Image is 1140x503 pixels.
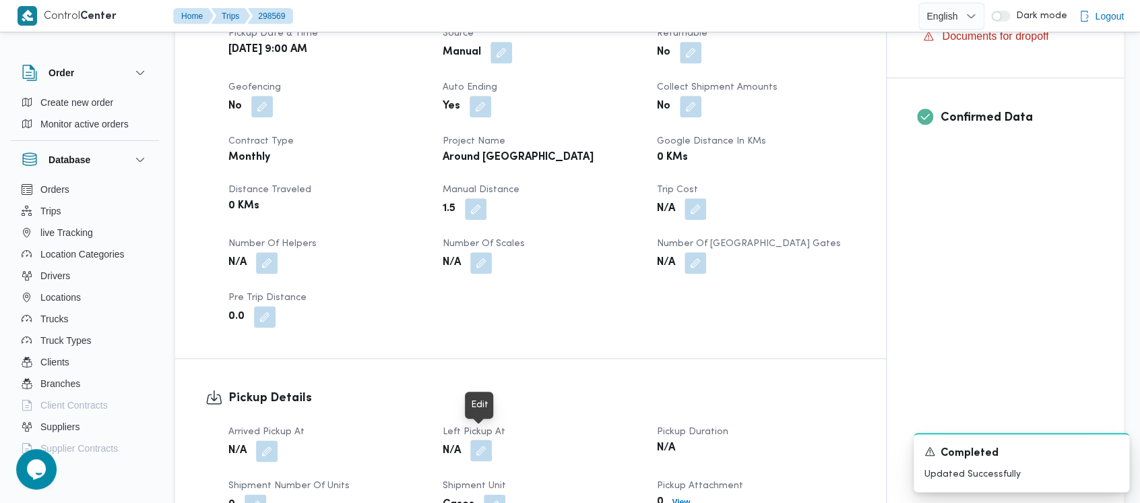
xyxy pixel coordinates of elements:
button: 298569 [247,8,293,24]
button: Branches [16,373,154,394]
span: Pre Trip Distance [228,293,307,302]
span: Trips [40,203,61,219]
h3: Confirmed Data [940,109,1094,127]
b: No [657,45,670,61]
span: Arrived Pickup At [228,427,305,436]
b: N/A [657,255,675,271]
span: Trucks [40,311,68,327]
span: Client Contracts [40,397,108,413]
span: Auto Ending [443,83,497,92]
b: 0 KMs [657,150,688,166]
span: Shipment Number of Units [228,481,350,490]
b: 0.0 [228,309,245,325]
span: Location Categories [40,246,125,262]
b: N/A [657,440,675,456]
button: Clients [16,351,154,373]
b: Yes [443,98,460,115]
span: Google distance in KMs [657,137,766,146]
span: Geofencing [228,83,281,92]
span: Clients [40,354,69,370]
button: Orders [16,179,154,200]
button: Monitor active orders [16,113,154,135]
iframe: chat widget [13,449,57,490]
span: live Tracking [40,225,93,241]
b: N/A [228,255,247,271]
button: Order [22,65,148,81]
button: Trips [16,200,154,222]
b: N/A [443,255,461,271]
span: Number of [GEOGRAPHIC_DATA] Gates [657,239,840,248]
div: Database [11,179,159,471]
img: X8yXhbKr1z7QwAAAABJRU5ErkJggg== [18,6,37,26]
b: N/A [657,201,675,217]
button: Suppliers [16,416,154,438]
button: Home [173,8,214,24]
span: Devices [40,462,74,478]
span: Dark mode [1010,11,1067,22]
span: Number of Scales [443,239,525,248]
span: Supplier Contracts [40,440,118,456]
b: Around [GEOGRAPHIC_DATA] [443,150,594,166]
div: Notification [924,445,1118,462]
button: Create new order [16,92,154,113]
span: Logout [1095,8,1124,24]
span: Truck Types [40,332,91,349]
span: Locations [40,289,81,305]
span: Returnable [657,29,707,38]
b: N/A [443,443,461,459]
span: Monitor active orders [40,116,129,132]
span: Source [443,29,474,38]
b: 1.5 [443,201,455,217]
div: Edit [470,397,488,413]
span: Trip Cost [657,185,698,194]
p: Updated Successfully [924,467,1118,481]
span: Contract Type [228,137,294,146]
span: Documents for dropoff [942,30,1048,42]
span: Number of Helpers [228,239,317,248]
span: Manual Distance [443,185,519,194]
span: Drivers [40,268,70,284]
button: Logout [1073,3,1129,30]
b: Center [80,11,117,22]
b: Manual [443,45,481,61]
h3: Database [49,152,90,168]
span: Project Name [443,137,505,146]
span: Distance Traveled [228,185,311,194]
button: Location Categories [16,243,154,265]
span: Shipment Unit [443,481,506,490]
span: Collect Shipment Amounts [657,83,778,92]
span: Suppliers [40,419,80,435]
span: Pickup Duration [657,427,728,436]
span: Create new order [40,94,113,111]
button: Truck Types [16,330,154,351]
button: Devices [16,459,154,481]
button: Drivers [16,265,154,287]
b: [DATE] 9:00 AM [228,42,307,58]
button: Supplier Contracts [16,438,154,459]
span: Documents for dropoff [942,28,1048,45]
span: Completed [941,446,999,462]
b: No [657,98,670,115]
b: No [228,98,242,115]
h3: Order [49,65,74,81]
span: Pickup Attachment [657,481,743,490]
div: Order [11,92,159,140]
span: Branches [40,376,80,392]
button: Locations [16,287,154,308]
button: Database [22,152,148,168]
button: Trucks [16,308,154,330]
span: Orders [40,181,69,198]
button: live Tracking [16,222,154,243]
span: Left Pickup At [443,427,505,436]
button: Client Contracts [16,394,154,416]
button: Trips [211,8,250,24]
button: Documents for dropoff [918,26,1094,47]
b: 0 KMs [228,198,259,214]
b: Monthly [228,150,270,166]
h3: Pickup Details [228,389,856,407]
b: N/A [228,443,247,459]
